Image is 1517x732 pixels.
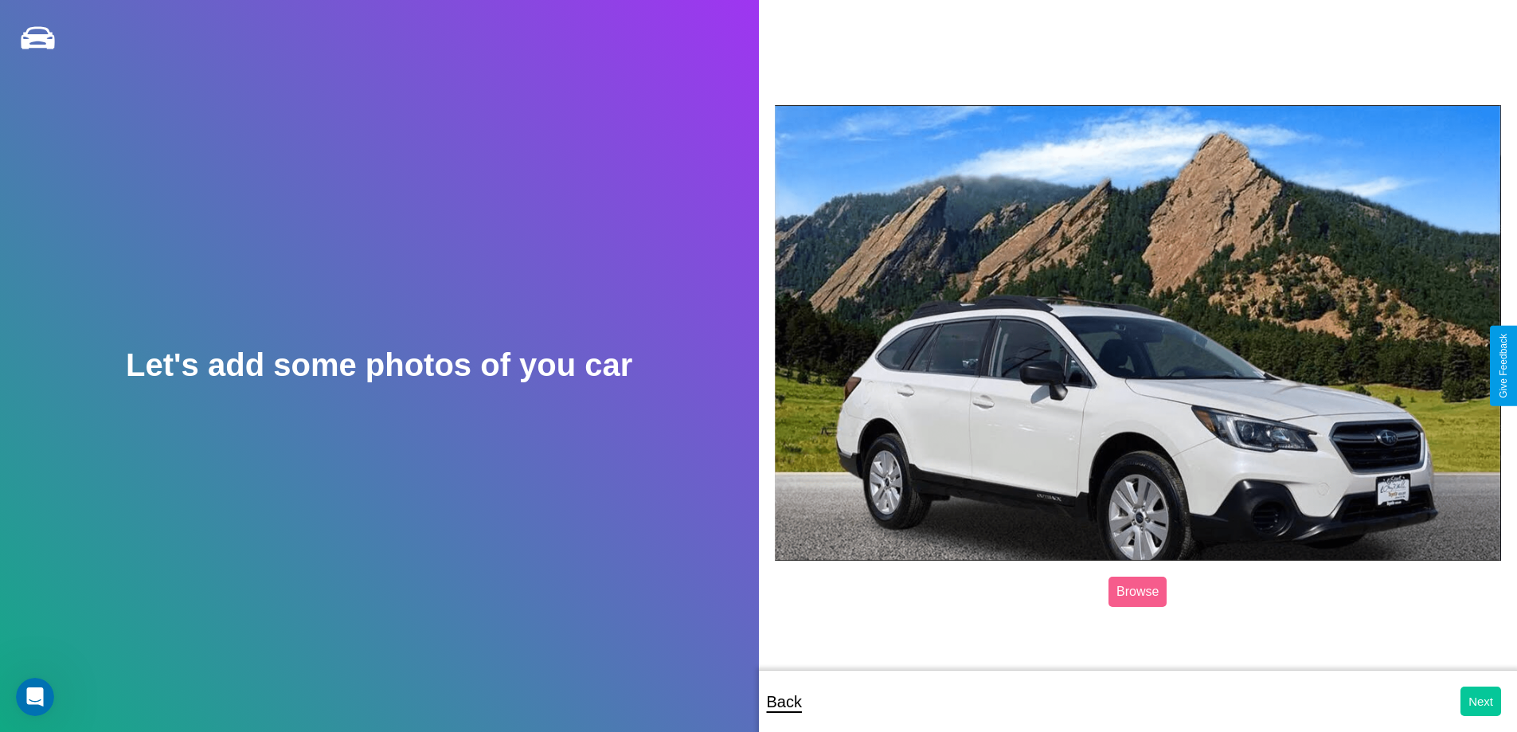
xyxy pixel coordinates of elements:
iframe: Intercom live chat [16,678,54,716]
p: Back [767,687,802,716]
label: Browse [1108,577,1167,607]
button: Next [1460,687,1501,716]
h2: Let's add some photos of you car [126,347,632,383]
div: Give Feedback [1498,334,1509,398]
img: posted [775,105,1502,561]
